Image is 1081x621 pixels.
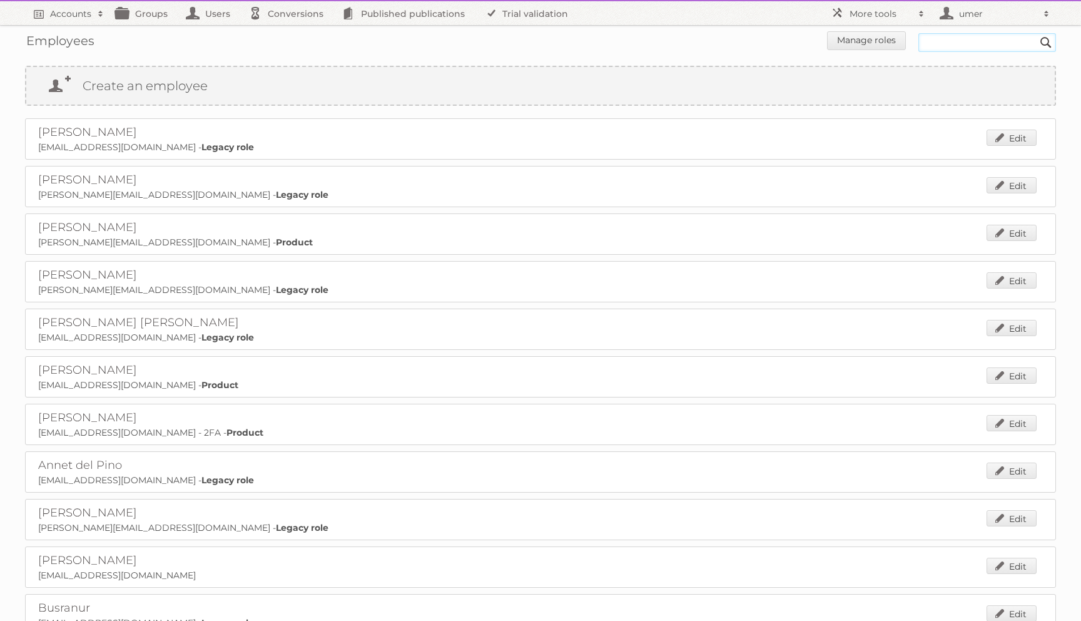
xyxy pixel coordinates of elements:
p: [EMAIL_ADDRESS][DOMAIN_NAME] [38,570,1043,581]
a: Edit [987,177,1037,193]
a: Edit [987,463,1037,479]
a: Edit [987,272,1037,289]
a: [PERSON_NAME] [38,506,137,520]
p: [EMAIL_ADDRESS][DOMAIN_NAME] - [38,332,1043,343]
a: Create an employee [26,67,1055,105]
a: Edit [987,130,1037,146]
a: Published publications [336,1,477,25]
a: [PERSON_NAME] [38,411,137,424]
a: umer [931,1,1056,25]
a: Edit [987,320,1037,336]
a: [PERSON_NAME] [38,363,137,377]
a: [PERSON_NAME] [38,268,137,282]
a: Groups [110,1,180,25]
strong: Legacy role [276,522,328,533]
p: [PERSON_NAME][EMAIL_ADDRESS][DOMAIN_NAME] - [38,522,1043,533]
p: [EMAIL_ADDRESS][DOMAIN_NAME] - [38,475,1043,486]
strong: Product [201,379,238,391]
a: Busranur [38,601,90,615]
strong: Legacy role [201,475,254,486]
input: Search [1037,33,1055,52]
a: [PERSON_NAME] [38,173,137,187]
a: Users [180,1,243,25]
a: Trial validation [477,1,581,25]
strong: Legacy role [201,141,254,153]
a: Accounts [25,1,110,25]
a: [PERSON_NAME] [PERSON_NAME] [38,316,239,329]
a: Edit [987,510,1037,526]
strong: Product [276,237,313,248]
p: [PERSON_NAME][EMAIL_ADDRESS][DOMAIN_NAME] - [38,284,1043,295]
a: More tools [825,1,931,25]
a: Edit [987,367,1037,384]
a: Edit [987,558,1037,574]
a: Edit [987,225,1037,241]
a: Conversions [243,1,336,25]
p: [PERSON_NAME][EMAIL_ADDRESS][DOMAIN_NAME] - [38,237,1043,248]
a: Manage roles [827,31,906,50]
h2: More tools [850,8,912,20]
strong: Product [226,427,263,438]
h2: Accounts [50,8,91,20]
a: [PERSON_NAME] [38,553,137,567]
p: [EMAIL_ADDRESS][DOMAIN_NAME] - [38,379,1043,391]
a: Edit [987,415,1037,431]
p: [EMAIL_ADDRESS][DOMAIN_NAME] - 2FA - [38,427,1043,438]
a: Annet del Pino [38,458,122,472]
p: [EMAIL_ADDRESS][DOMAIN_NAME] - [38,141,1043,153]
strong: Legacy role [276,284,328,295]
a: [PERSON_NAME] [38,125,137,139]
a: [PERSON_NAME] [38,220,137,234]
strong: Legacy role [201,332,254,343]
h2: umer [956,8,1037,20]
p: [PERSON_NAME][EMAIL_ADDRESS][DOMAIN_NAME] - [38,189,1043,200]
strong: Legacy role [276,189,328,200]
